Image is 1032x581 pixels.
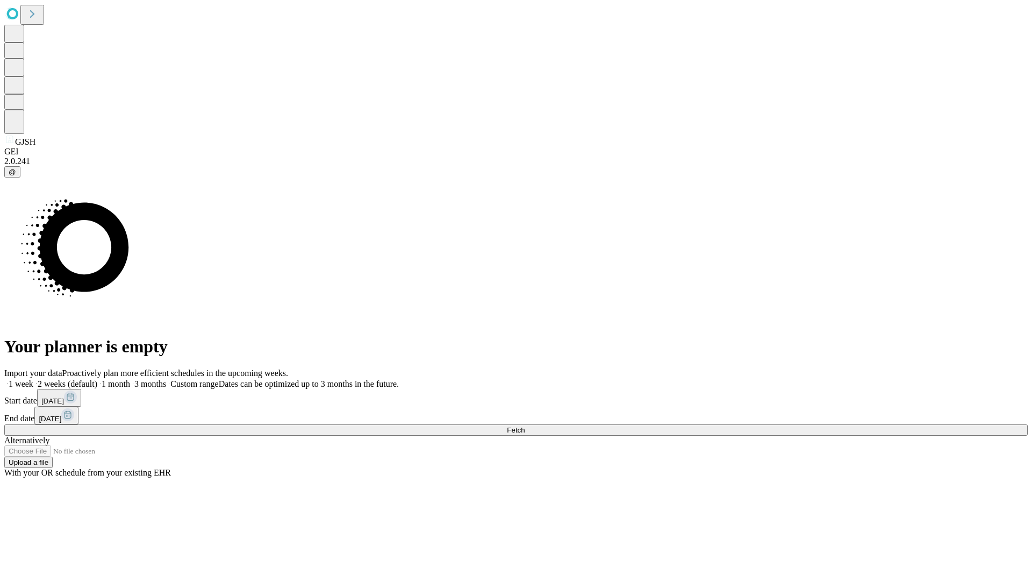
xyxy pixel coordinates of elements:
span: @ [9,168,16,176]
button: [DATE] [34,407,78,424]
span: [DATE] [41,397,64,405]
span: Proactively plan more efficient schedules in the upcoming weeks. [62,369,288,378]
span: 1 month [102,379,130,388]
span: [DATE] [39,415,61,423]
div: 2.0.241 [4,157,1028,166]
span: GJSH [15,137,35,146]
span: 2 weeks (default) [38,379,97,388]
button: Fetch [4,424,1028,436]
div: Start date [4,389,1028,407]
button: [DATE] [37,389,81,407]
span: Alternatively [4,436,49,445]
span: Fetch [507,426,525,434]
button: Upload a file [4,457,53,468]
span: With your OR schedule from your existing EHR [4,468,171,477]
h1: Your planner is empty [4,337,1028,357]
span: Import your data [4,369,62,378]
span: Custom range [170,379,218,388]
button: @ [4,166,20,178]
span: Dates can be optimized up to 3 months in the future. [219,379,399,388]
div: End date [4,407,1028,424]
span: 1 week [9,379,33,388]
span: 3 months [134,379,166,388]
div: GEI [4,147,1028,157]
